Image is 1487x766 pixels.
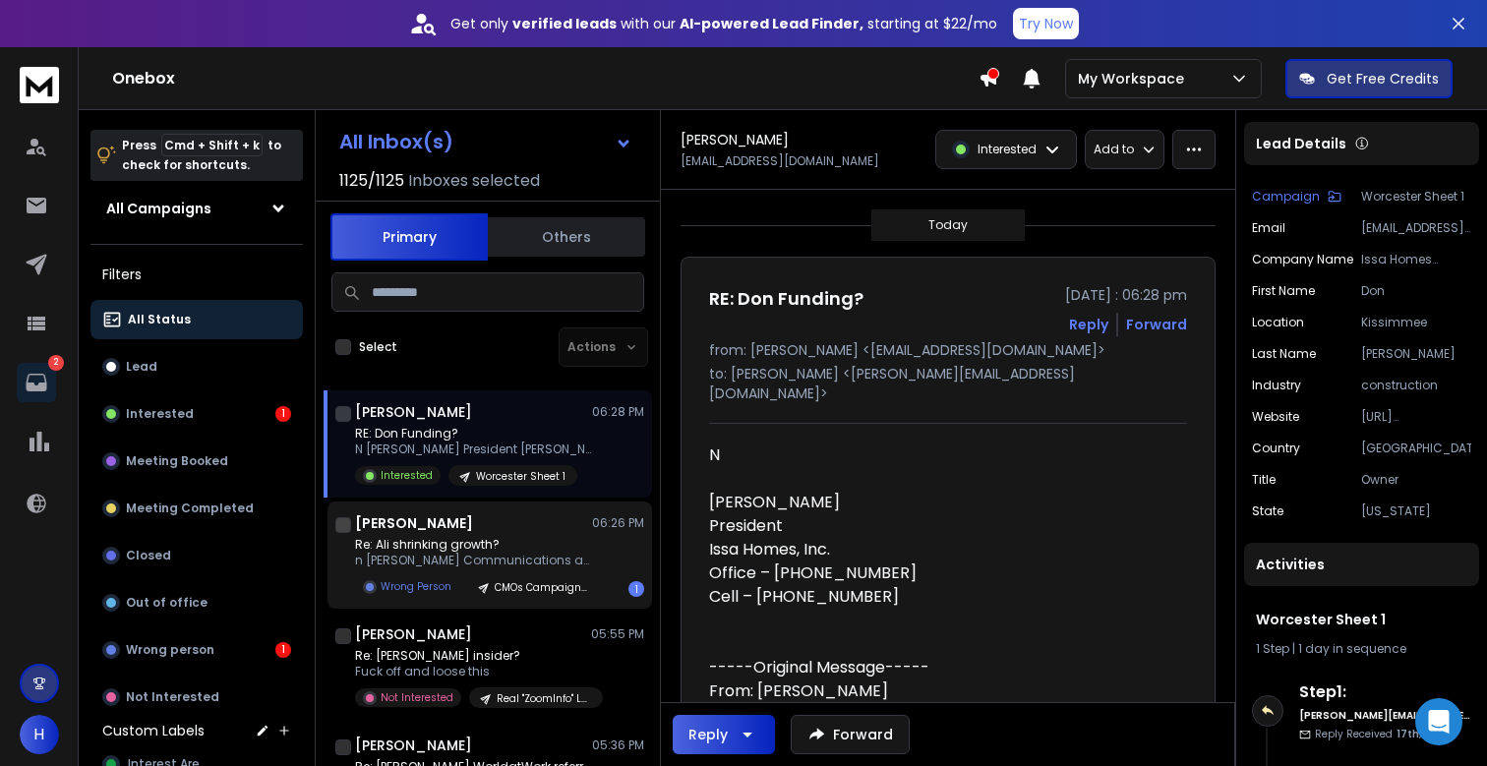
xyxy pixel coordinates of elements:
[381,579,451,594] p: Wrong Person
[1252,220,1285,236] p: Email
[359,339,397,355] label: Select
[488,215,645,259] button: Others
[1361,503,1471,519] p: [US_STATE]
[1013,8,1079,39] button: Try Now
[1252,346,1316,362] p: Last Name
[628,581,644,597] div: 1
[355,664,591,679] p: Fuck off and loose this
[20,715,59,754] button: H
[20,67,59,103] img: logo
[673,715,775,754] button: Reply
[126,689,219,705] p: Not Interested
[90,442,303,481] button: Meeting Booked
[1415,698,1462,745] div: Open Intercom Messenger
[355,513,473,533] h1: [PERSON_NAME]
[1361,378,1471,393] p: construction
[355,648,591,664] p: Re: [PERSON_NAME] insider?
[476,469,565,484] p: Worcester Sheet 1
[1361,346,1471,362] p: [PERSON_NAME]
[339,169,404,193] span: 1125 / 1125
[1327,69,1439,88] p: Get Free Credits
[1252,441,1300,456] p: Country
[324,122,648,161] button: All Inbox(s)
[339,132,453,151] h1: All Inbox(s)
[1019,14,1073,33] p: Try Now
[1252,189,1341,205] button: Campaign
[1361,441,1471,456] p: [GEOGRAPHIC_DATA]
[355,736,472,755] h1: [PERSON_NAME]
[330,213,488,261] button: Primary
[1315,727,1445,741] p: Reply Received
[381,468,433,483] p: Interested
[928,217,968,233] p: Today
[680,14,863,33] strong: AI-powered Lead Finder,
[90,678,303,717] button: Not Interested
[592,404,644,420] p: 06:28 PM
[1256,640,1289,657] span: 1 Step
[122,136,281,175] p: Press to check for shortcuts.
[355,537,591,553] p: Re: Ali shrinking growth?
[709,285,863,313] h1: RE: Don Funding?
[275,406,291,422] div: 1
[126,548,171,563] p: Closed
[1298,640,1406,657] span: 1 day in sequence
[126,406,194,422] p: Interested
[1094,142,1134,157] p: Add to
[1361,283,1471,299] p: Don
[90,347,303,386] button: Lead
[90,300,303,339] button: All Status
[1244,543,1479,586] div: Activities
[1361,472,1471,488] p: Owner
[126,595,208,611] p: Out of office
[355,402,472,422] h1: [PERSON_NAME]
[1252,503,1283,519] p: State
[592,737,644,753] p: 05:36 PM
[90,489,303,528] button: Meeting Completed
[355,624,472,644] h1: [PERSON_NAME]
[275,642,291,658] div: 1
[1397,727,1445,741] span: 17th, Aug
[102,721,205,740] h3: Custom Labels
[1299,680,1471,704] h6: Step 1 :
[1126,315,1187,334] div: Forward
[1361,409,1471,425] p: [URL][DOMAIN_NAME]
[90,583,303,622] button: Out of office
[1285,59,1453,98] button: Get Free Credits
[495,580,589,595] p: CMOs Campaign Optivate
[1256,134,1346,153] p: Lead Details
[1361,220,1471,236] p: [EMAIL_ADDRESS][DOMAIN_NAME]
[408,169,540,193] h3: Inboxes selected
[1256,641,1467,657] div: |
[128,312,191,327] p: All Status
[90,630,303,670] button: Wrong person1
[126,642,214,658] p: Wrong person
[592,515,644,531] p: 06:26 PM
[497,691,591,706] p: Real "ZoomInfo" Lead List
[1252,378,1301,393] p: industry
[90,394,303,434] button: Interested1
[1252,252,1353,267] p: Company Name
[1361,315,1471,330] p: Kissimmee
[161,134,263,156] span: Cmd + Shift + k
[126,501,254,516] p: Meeting Completed
[90,536,303,575] button: Closed
[17,363,56,402] a: 2
[1299,708,1471,723] h6: [PERSON_NAME][EMAIL_ADDRESS][DOMAIN_NAME]
[1078,69,1192,88] p: My Workspace
[381,690,453,705] p: Not Interested
[1361,252,1471,267] p: Issa Homes Luxury Homes
[48,355,64,371] p: 2
[709,364,1187,403] p: to: [PERSON_NAME] <[PERSON_NAME][EMAIL_ADDRESS][DOMAIN_NAME]>
[106,199,211,218] h1: All Campaigns
[126,359,157,375] p: Lead
[355,442,591,457] p: N [PERSON_NAME] President [PERSON_NAME]
[126,453,228,469] p: Meeting Booked
[681,130,789,149] h1: [PERSON_NAME]
[90,261,303,288] h3: Filters
[355,553,591,568] p: n [PERSON_NAME] Communications and
[512,14,617,33] strong: verified leads
[1065,285,1187,305] p: [DATE] : 06:28 pm
[1252,283,1315,299] p: First Name
[1252,315,1304,330] p: location
[112,67,979,90] h1: Onebox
